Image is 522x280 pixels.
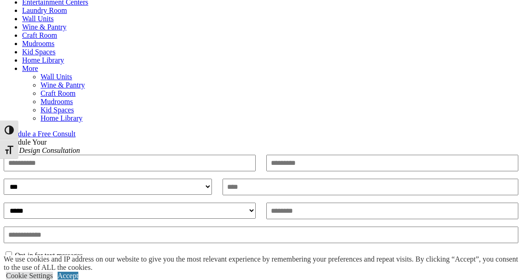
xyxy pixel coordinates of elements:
label: Opt-in for text messages [15,251,83,259]
em: Free Design Consultation [4,146,80,154]
a: Kid Spaces [22,48,55,56]
a: More menu text will display only on big screen [22,64,38,72]
a: Mudrooms [41,98,73,105]
a: Wall Units [22,15,53,23]
a: Wall Units [41,73,72,81]
div: We use cookies and IP address on our website to give you the most relevant experience by remember... [4,255,522,272]
a: Craft Room [22,31,57,39]
a: Kid Spaces [41,106,74,114]
a: Cookie Settings [6,272,53,280]
a: Wine & Pantry [22,23,66,31]
a: Schedule a Free Consult (opens a dropdown menu) [4,130,76,138]
span: Schedule Your [4,138,80,154]
a: Craft Room [41,89,76,97]
a: Laundry Room [22,6,67,14]
a: Home Library [41,114,82,122]
a: Mudrooms [22,40,54,47]
a: Home Library [22,56,64,64]
a: Accept [58,272,78,280]
a: Wine & Pantry [41,81,85,89]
